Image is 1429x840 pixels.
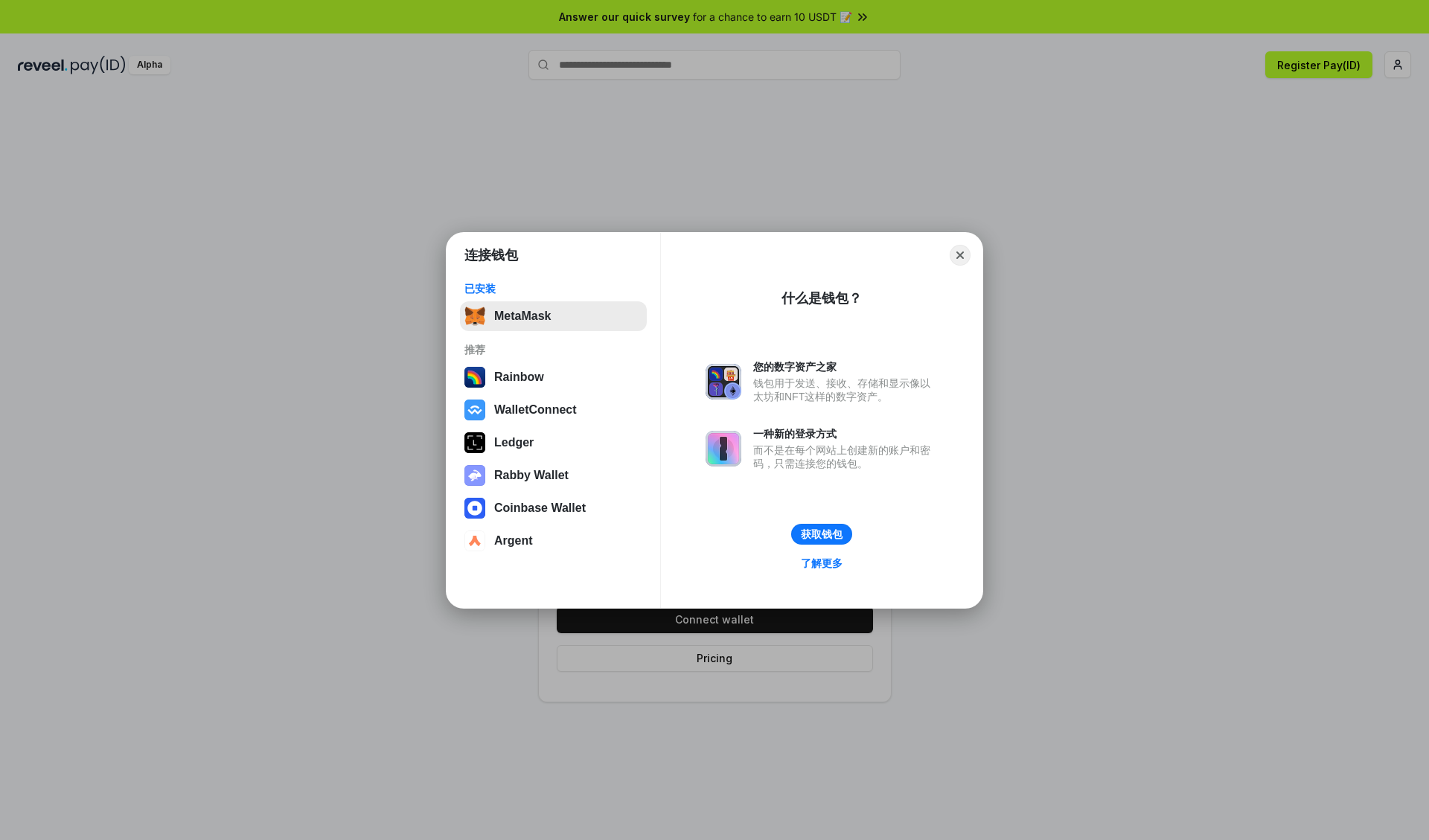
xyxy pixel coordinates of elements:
[464,343,642,356] div: 推荐
[464,367,485,388] img: svg+xml,%3Csvg%20width%3D%22120%22%20height%3D%22120%22%20viewBox%3D%220%200%20120%20120%22%20fil...
[464,400,485,420] img: svg+xml,%3Csvg%20width%3D%2228%22%20height%3D%2228%22%20viewBox%3D%220%200%2028%2028%22%20fill%3D...
[791,524,852,545] button: 获取钱包
[464,282,642,295] div: 已安装
[950,245,971,266] button: Close
[464,432,485,453] img: svg+xml,%3Csvg%20xmlns%3D%22http%3A%2F%2Fwww.w3.org%2F2000%2Fsvg%22%20width%3D%2228%22%20height%3...
[753,360,938,373] div: 您的数字资产之家
[792,554,851,573] a: 了解更多
[801,557,843,570] div: 了解更多
[460,493,647,523] button: Coinbase Wallet
[460,395,647,425] button: WalletConnect
[706,364,741,400] img: svg+xml,%3Csvg%20xmlns%3D%22http%3A%2F%2Fwww.w3.org%2F2000%2Fsvg%22%20fill%3D%22none%22%20viewBox...
[494,469,569,482] div: Rabby Wallet
[464,465,485,486] img: svg+xml,%3Csvg%20xmlns%3D%22http%3A%2F%2Fwww.w3.org%2F2000%2Fsvg%22%20fill%3D%22none%22%20viewBox...
[781,289,862,307] div: 什么是钱包？
[464,306,485,327] img: svg+xml,%3Csvg%20fill%3D%22none%22%20height%3D%2233%22%20viewBox%3D%220%200%2035%2033%22%20width%...
[464,530,485,551] img: svg+xml,%3Csvg%20width%3D%2228%22%20height%3D%2228%22%20viewBox%3D%220%200%2028%2028%22%20fill%3D...
[460,461,647,490] button: Rabby Wallet
[494,534,533,548] div: Argent
[464,498,485,519] img: svg+xml,%3Csvg%20width%3D%2228%22%20height%3D%2228%22%20viewBox%3D%220%200%2028%2028%22%20fill%3D...
[753,427,938,440] div: 一种新的登录方式
[460,526,647,556] button: Argent
[460,428,647,458] button: Ledger
[494,403,577,417] div: WalletConnect
[464,246,518,264] h1: 连接钱包
[460,362,647,392] button: Rainbow
[753,376,938,403] div: 钱包用于发送、接收、存储和显示像以太坊和NFT这样的数字资产。
[753,443,938,470] div: 而不是在每个网站上创建新的账户和密码，只需连接您的钱包。
[494,436,534,449] div: Ledger
[494,501,586,515] div: Coinbase Wallet
[706,431,741,467] img: svg+xml,%3Csvg%20xmlns%3D%22http%3A%2F%2Fwww.w3.org%2F2000%2Fsvg%22%20fill%3D%22none%22%20viewBox...
[460,301,647,331] button: MetaMask
[494,371,544,384] div: Rainbow
[494,310,551,323] div: MetaMask
[801,528,843,541] div: 获取钱包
